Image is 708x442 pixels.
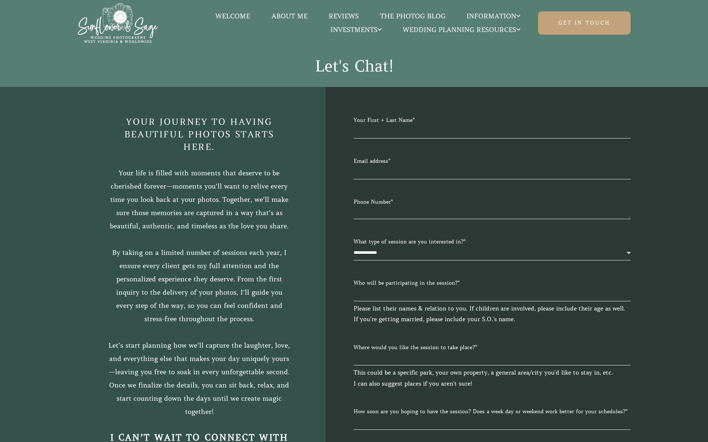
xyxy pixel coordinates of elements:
a: Get in touch [538,11,631,34]
p: By taking on a limited number of sessions each year, I ensure every client gets my full attention... [107,246,291,326]
label: Where would you like the session to take place? [354,343,631,353]
h3: YOUR JOURNEY TO HAVING BEAUTIFUL PHOTOS STARTS HERE. [107,116,291,153]
img: Sunflower & Sage Wedding Photography [77,3,159,43]
label: Your First + Last Name [354,116,631,126]
a: Reviews [318,11,369,21]
label: What type of session are you interested in? [354,238,631,248]
a: Investments [320,25,392,35]
p: Please list their names & relation to you. If children are involved, please include their age as ... [354,303,631,325]
span: Information [466,13,520,20]
p: Let’s start planning how we’ll capture the laughter, love, and everything else that makes your da... [107,339,291,418]
p: This could be a specific park, your own property, a general area/city you'd like to stay in, etc.... [354,367,631,389]
label: Email address [354,157,631,167]
a: Wedding Planning Resources [392,25,531,35]
a: The Photog Blog [369,11,456,21]
label: Who will be participating in the session? [354,279,631,289]
h1: Let's Chat! [170,55,538,78]
p: Your life is filled with moments that deserve to be cherished forever—moments you’ll want to reli... [107,166,291,233]
label: Phone Number [354,198,631,208]
label: How soon are you hoping to have the session? Does a week day or weekend work better for your sche... [354,407,631,417]
a: Information [456,11,531,21]
span: Investments [330,26,382,34]
a: Welcome [205,11,261,21]
span: Wedding Planning Resources [403,26,520,34]
span: Get in touch [558,19,610,27]
a: About Me [261,11,318,21]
